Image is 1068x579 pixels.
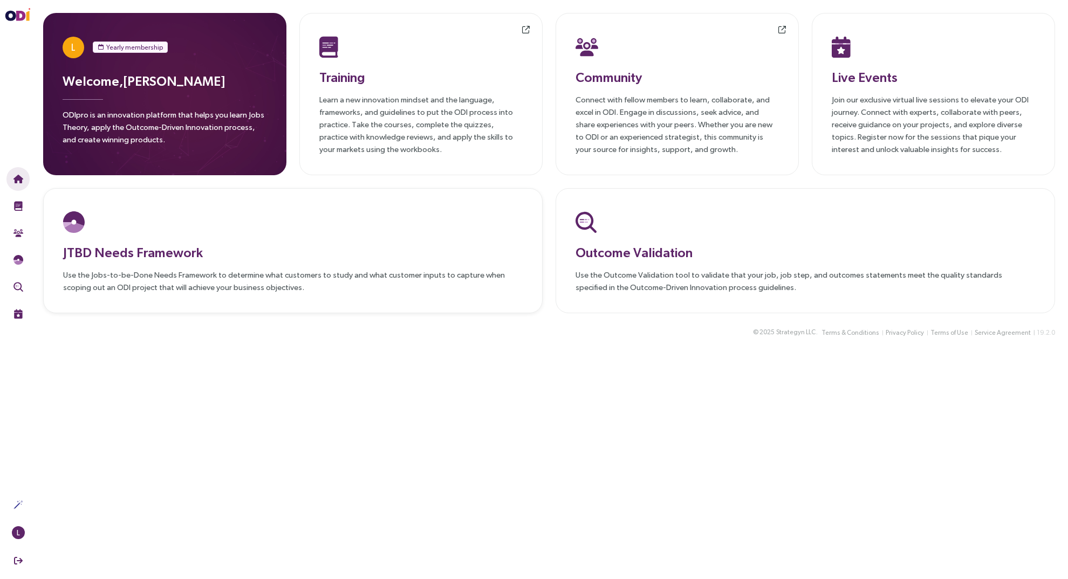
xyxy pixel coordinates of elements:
[576,268,1035,293] p: Use the Outcome Validation tool to validate that your job, job step, and outcomes statements meet...
[885,327,925,339] button: Privacy Policy
[319,93,523,155] p: Learn a new innovation mindset and the language, frameworks, and guidelines to put the ODI proces...
[832,36,851,58] img: Live Events
[6,248,30,272] button: Needs Framework
[13,228,23,238] img: Community
[776,327,816,338] button: Strategyn LLC
[821,328,879,338] span: Terms & Conditions
[13,255,23,265] img: JTBD Needs Framework
[106,42,163,53] span: Yearly membership
[6,221,30,245] button: Community
[832,67,1035,87] h3: Live Events
[71,37,76,58] span: L
[576,243,1035,262] h3: Outcome Validation
[13,500,23,509] img: Actions
[63,243,523,262] h3: JTBD Needs Framework
[13,309,23,319] img: Live Events
[974,327,1031,339] button: Service Agreement
[821,327,880,339] button: Terms & Conditions
[6,167,30,191] button: Home
[319,67,523,87] h3: Training
[576,93,779,155] p: Connect with fellow members to learn, collaborate, and excel in ODI. Engage in discussions, seek ...
[63,211,85,233] img: JTBD Needs Platform
[930,328,968,338] span: Terms of Use
[6,194,30,218] button: Training
[6,521,30,544] button: L
[63,71,267,91] h3: Welcome, [PERSON_NAME]
[6,493,30,516] button: Actions
[63,268,523,293] p: Use the Jobs-to-be-Done Needs Framework to determine what customers to study and what customer in...
[576,36,598,58] img: Community
[6,302,30,326] button: Live Events
[576,211,597,233] img: Outcome Validation
[13,201,23,211] img: Training
[6,275,30,299] button: Outcome Validation
[832,93,1035,155] p: Join our exclusive virtual live sessions to elevate your ODI journey. Connect with experts, colla...
[6,549,30,573] button: Sign Out
[13,282,23,292] img: Outcome Validation
[975,328,1031,338] span: Service Agreement
[776,327,816,337] span: Strategyn LLC
[930,327,969,339] button: Terms of Use
[1037,329,1055,336] span: 19.2.0
[576,67,779,87] h3: Community
[63,108,267,152] p: ODIpro is an innovation platform that helps you learn Jobs Theory, apply the Outcome-Driven Innov...
[17,526,20,539] span: L
[319,36,338,58] img: Training
[886,328,924,338] span: Privacy Policy
[753,327,818,338] div: © 2025 .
